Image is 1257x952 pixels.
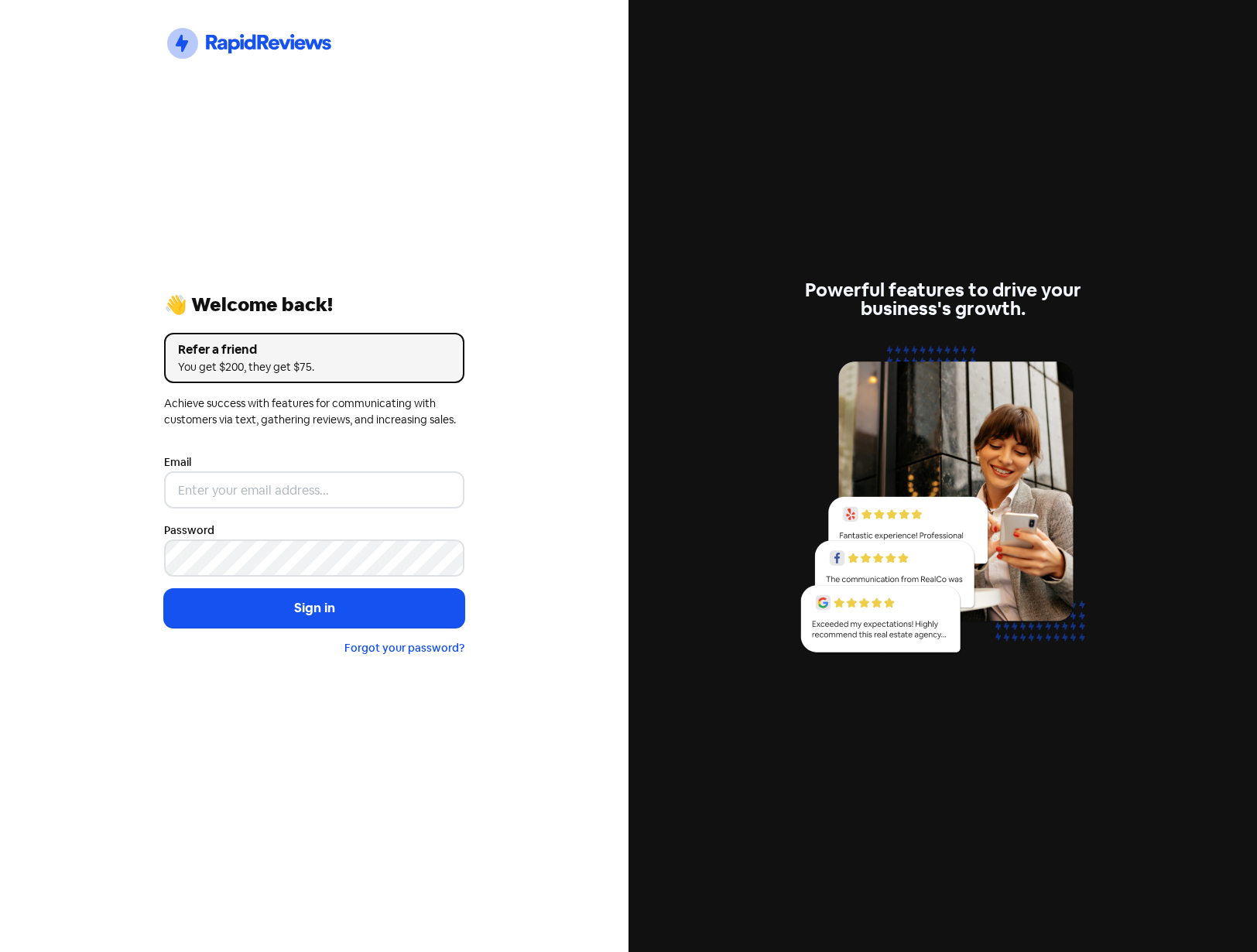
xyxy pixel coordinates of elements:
[793,337,1093,670] img: reviews
[793,281,1093,318] div: Powerful features to drive your business's growth.
[164,296,464,314] div: 👋 Welcome back!
[178,341,450,359] div: Refer a friend
[344,641,464,655] a: Forgot your password?
[164,471,464,509] input: Enter your email address...
[164,454,191,471] label: Email
[164,522,214,539] label: Password
[164,589,464,628] button: Sign in
[178,359,450,375] div: You get $200, they get $75.
[164,396,464,428] div: Achieve success with features for communicating with customers via text, gathering reviews, and i...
